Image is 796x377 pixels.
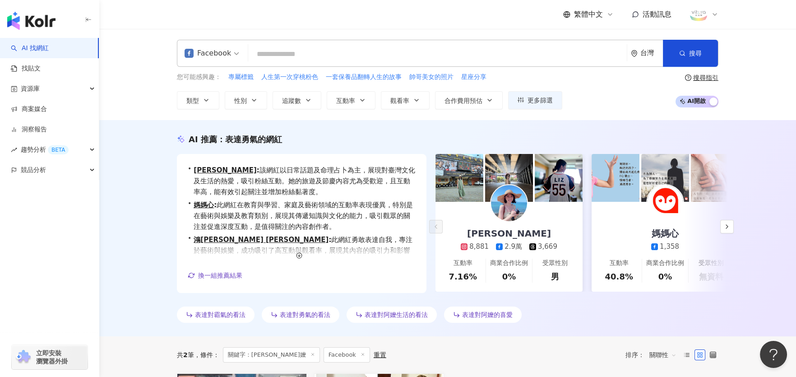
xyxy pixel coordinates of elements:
[198,272,242,279] span: 換一組推薦結果
[504,242,522,251] div: 2.9萬
[225,135,282,144] span: 表達勇氣的網紅
[326,73,402,82] span: 一套保養品翻轉人生的故事
[324,347,370,363] span: Facebook
[11,64,41,73] a: 找貼文
[21,79,40,99] span: 資源庫
[625,348,681,362] div: 排序：
[329,236,331,244] span: :
[610,259,629,268] div: 互動率
[643,10,671,19] span: 活動訊息
[462,311,513,318] span: 表達對阿嬤的喜愛
[592,154,639,202] img: post-image
[485,154,533,202] img: post-image
[409,73,454,82] span: 帥哥美女的照片
[660,242,679,251] div: 1,358
[336,97,355,104] span: 互動率
[685,74,691,81] span: question-circle
[21,160,46,180] span: 競品分析
[261,73,318,82] span: 人生第一次穿桃粉色
[535,154,583,202] img: post-image
[194,201,214,209] a: 媽媽心
[454,259,472,268] div: 互動率
[21,140,69,160] span: 趨勢分析
[228,72,254,82] button: 專屬標籤
[663,40,718,67] button: 搜尋
[223,347,320,363] span: 關鍵字：[PERSON_NAME]嬤
[640,49,663,57] div: 台灣
[194,234,416,267] span: 此網紅勇敢表達自我，專注於藝術與娛樂，成功吸引了高互動與觀看率，展現其內容的吸引力和影響力，適合推廣相關品牌與產品。
[605,271,633,282] div: 40.8%
[381,91,430,109] button: 觀看率
[435,154,483,202] img: post-image
[538,242,557,251] div: 3,669
[461,72,487,82] button: 星座分享
[195,311,245,318] span: 表達對霸氣的看法
[185,46,231,61] div: Facebook
[194,236,329,244] a: 鴻[PERSON_NAME] [PERSON_NAME]
[177,73,221,82] span: 您可能感興趣：
[7,12,56,30] img: logo
[11,125,47,134] a: 洞察報告
[177,91,219,109] button: 類型
[574,9,603,19] span: 繁體中文
[234,97,247,104] span: 性別
[188,234,416,267] div: •
[390,97,409,104] span: 觀看率
[194,165,416,197] span: 該網紅以日常話題及命理占卜為主，展現對臺灣文化及生活的熱愛，吸引粉絲互動。她的旅遊及節慶內容尤為受歡迎，且互動率高，能有效引起關注並增加粉絲黏著度。
[188,200,416,232] div: •
[542,259,568,268] div: 受眾性別
[188,269,243,282] button: 換一組推薦結果
[449,271,477,282] div: 7.16%
[689,50,702,57] span: 搜尋
[461,73,486,82] span: 星座分享
[214,201,217,209] span: :
[490,259,528,268] div: 商業合作比例
[273,91,321,109] button: 追蹤數
[327,91,375,109] button: 互動率
[12,345,88,369] a: chrome extension立即安裝 瀏覽器外掛
[551,271,559,282] div: 男
[194,166,256,174] a: [PERSON_NAME]
[189,134,282,145] div: AI 推薦 ：
[194,200,416,232] span: 此網紅在教育與學習、家庭及藝術領域的互動率表現優異，特別是在藝術與娛樂及教育類別，展現其傳遞知識與文化的能力，吸引觀眾的關注並促進深度互動，是值得關注的內容創作者。
[194,351,219,358] span: 條件 ：
[365,311,428,318] span: 表達對阿嬤生活的看法
[186,97,199,104] span: 類型
[177,351,194,358] div: 共 筆
[435,91,503,109] button: 合作費用預估
[444,97,482,104] span: 合作費用預估
[188,165,416,197] div: •
[228,73,254,82] span: 專屬標籤
[11,105,47,114] a: 商案媒合
[491,185,527,221] img: KOL Avatar
[11,147,17,153] span: rise
[257,166,259,174] span: :
[36,349,68,365] span: 立即安裝 瀏覽器外掛
[374,351,386,358] div: 重置
[282,97,301,104] span: 追蹤數
[658,271,672,282] div: 0%
[11,44,49,53] a: searchAI 找網紅
[699,259,724,268] div: 受眾性別
[508,91,562,109] button: 更多篩選
[693,74,718,81] div: 搜尋指引
[641,154,689,202] img: post-image
[502,271,516,282] div: 0%
[690,6,707,23] img: 289788395_109780741784748_5251775858296387965_n.jpg
[409,72,454,82] button: 帥哥美女的照片
[592,202,739,292] a: 媽媽心1,358互動率40.8%商業合作比例0%受眾性別無資料
[643,227,688,240] div: 媽媽心
[225,91,267,109] button: 性別
[14,350,32,364] img: chrome extension
[48,145,69,154] div: BETA
[435,202,583,292] a: [PERSON_NAME]8,8812.9萬3,669互動率7.16%商業合作比例0%受眾性別男
[631,50,638,57] span: environment
[760,341,787,368] iframe: Help Scout Beacon - Open
[325,72,402,82] button: 一套保養品翻轉人生的故事
[649,348,676,362] span: 關聯性
[699,271,723,282] div: 無資料
[646,259,684,268] div: 商業合作比例
[691,154,739,202] img: post-image
[261,72,319,82] button: 人生第一次穿桃粉色
[528,97,553,104] span: 更多篩選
